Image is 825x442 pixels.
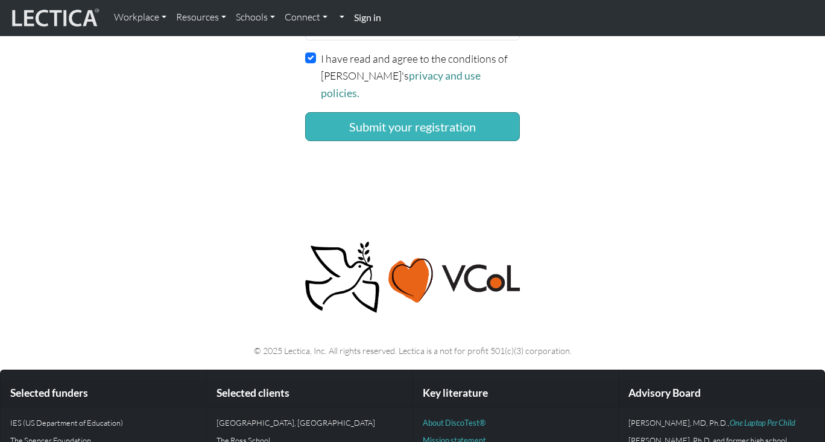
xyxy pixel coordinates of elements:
img: lecticalive [9,7,100,30]
a: Schools [231,5,280,30]
img: Peace, love, VCoL [302,240,523,315]
div: Key literature [413,380,619,407]
p: [GEOGRAPHIC_DATA], [GEOGRAPHIC_DATA] [217,417,403,429]
p: [PERSON_NAME], MD, Ph.D., [628,417,815,429]
button: Submit your registration [305,112,520,141]
a: Workplace [109,5,171,30]
strong: Sign in [354,11,381,23]
a: About DiscoTest® [423,418,485,428]
a: Sign in [349,5,386,31]
div: Selected clients [207,380,413,407]
p: IES (US Department of Education) [10,417,197,429]
a: Resources [171,5,231,30]
div: Selected funders [1,380,206,407]
label: I have read and agree to the conditions of [PERSON_NAME]'s [321,50,520,102]
div: Advisory Board [619,380,824,407]
a: Connect [280,5,332,30]
p: © 2025 Lectica, Inc. All rights reserved. Lectica is a not for profit 501(c)(3) corporation. [76,344,749,358]
a: One Laptop Per Child [730,418,795,428]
